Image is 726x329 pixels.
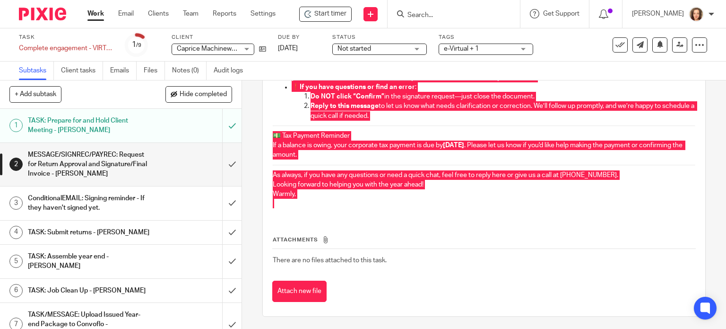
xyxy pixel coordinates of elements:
[9,86,61,102] button: + Add subtask
[273,237,318,242] span: Attachments
[213,9,236,18] a: Reports
[28,284,151,298] h1: TASK: Job Clean Up - [PERSON_NAME]
[132,39,141,50] div: 1
[273,180,696,189] p: Looking forward to helping you with the year ahead!
[172,34,266,41] label: Client
[28,114,151,138] h1: TASK: Prepare for and Hold Client Meeting - [PERSON_NAME]
[19,62,54,80] a: Subtasks
[299,7,352,22] div: Caprice Machineworks Ltd. - Complete engagement - VIRTUAL
[543,10,579,17] span: Get Support
[406,11,492,20] input: Search
[28,225,151,240] h1: TASK: Submit returns - [PERSON_NAME]
[9,284,23,297] div: 6
[28,148,151,181] h1: MESSAGE/SIGNREC/PAYREC: Request for Return Approval and Signature/Final Invoice - [PERSON_NAME]
[9,119,23,132] div: 1
[172,62,207,80] a: Notes (0)
[311,93,384,100] strong: Do NOT click “Confirm”
[61,62,103,80] a: Client tasks
[118,9,134,18] a: Email
[311,101,696,121] p: to let us know what needs clarification or correction. We’ll follow up promptly, and we’re happy ...
[19,44,113,53] div: Complete engagement - VIRTUAL
[183,9,199,18] a: Team
[136,43,141,48] small: /9
[273,257,387,264] span: There are no files attached to this task.
[439,34,533,41] label: Tags
[177,45,257,52] span: Caprice Machineworks Ltd.
[28,191,151,215] h1: ConditionalEMAIL: Signing reminder - If they haven't signed yet.
[292,82,696,92] p: ❗ :
[273,141,696,160] p: If a balance is owing, your corporate tax payment is due by . Please let us know if you'd like he...
[180,91,227,98] span: Hide completed
[19,34,113,41] label: Task
[87,9,104,18] a: Work
[689,7,704,22] img: avatar-thumb.jpg
[337,45,371,52] span: Not started
[9,255,23,268] div: 5
[311,103,379,109] strong: Reply to this message
[273,131,696,141] p: 💵 Tax Payment Reminder
[165,86,232,102] button: Hide completed
[311,92,696,101] p: in the signature request—just close the document.
[9,158,23,171] div: 2
[272,281,327,302] button: Attach new file
[332,34,427,41] label: Status
[278,45,298,52] span: [DATE]
[9,226,23,239] div: 4
[278,34,320,41] label: Due by
[19,8,66,20] img: Pixie
[443,142,464,149] strong: [DATE]
[148,9,169,18] a: Clients
[273,189,696,199] p: Warmly,
[251,9,276,18] a: Settings
[9,196,23,210] div: 3
[144,62,165,80] a: Files
[110,62,137,80] a: Emails
[632,9,684,18] p: [PERSON_NAME]
[314,9,346,19] span: Start timer
[214,62,250,80] a: Audit logs
[300,84,415,90] strong: If you have questions or find an error
[28,249,151,274] h1: TASK: Assemble year end - [PERSON_NAME]
[273,170,696,180] p: As always, if you have any questions or need a quick chat, feel free to reply here or give us a c...
[444,45,479,52] span: e-Virtual + 1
